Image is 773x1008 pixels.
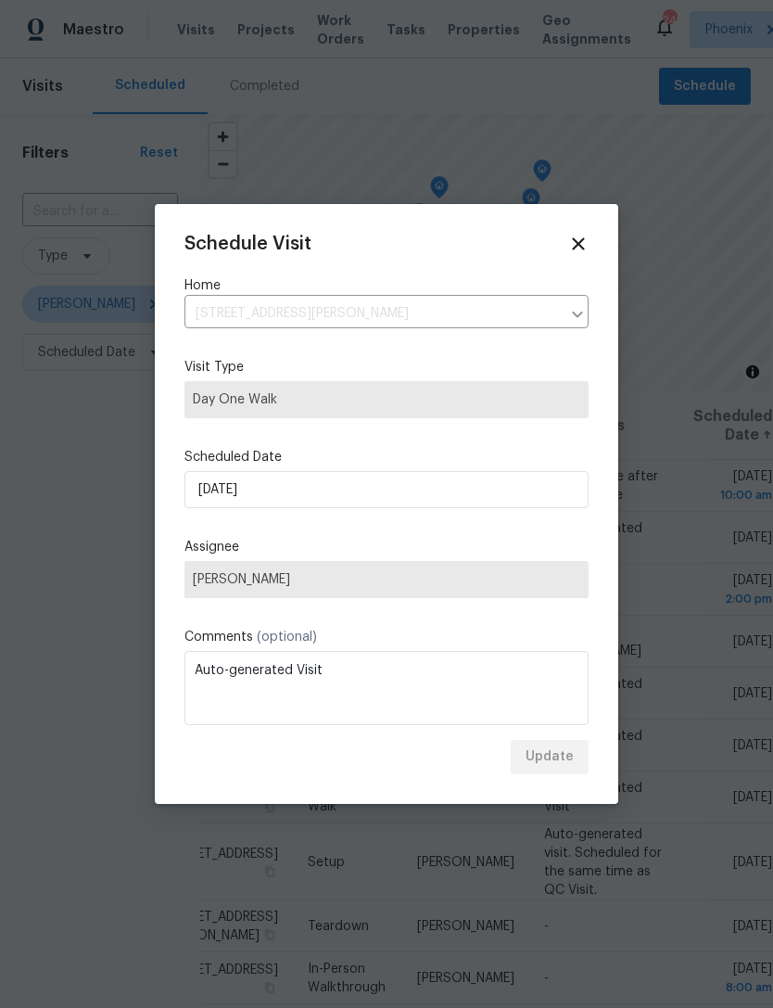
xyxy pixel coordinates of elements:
input: Enter in an address [184,300,561,328]
label: Scheduled Date [184,448,589,466]
span: Close [568,234,589,254]
textarea: Auto-generated Visit [184,651,589,725]
label: Assignee [184,538,589,556]
label: Comments [184,628,589,646]
label: Home [184,276,589,295]
span: Day One Walk [193,390,580,409]
span: [PERSON_NAME] [193,572,580,587]
span: Schedule Visit [184,235,311,253]
input: M/D/YYYY [184,471,589,508]
span: (optional) [257,631,317,644]
label: Visit Type [184,358,589,376]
